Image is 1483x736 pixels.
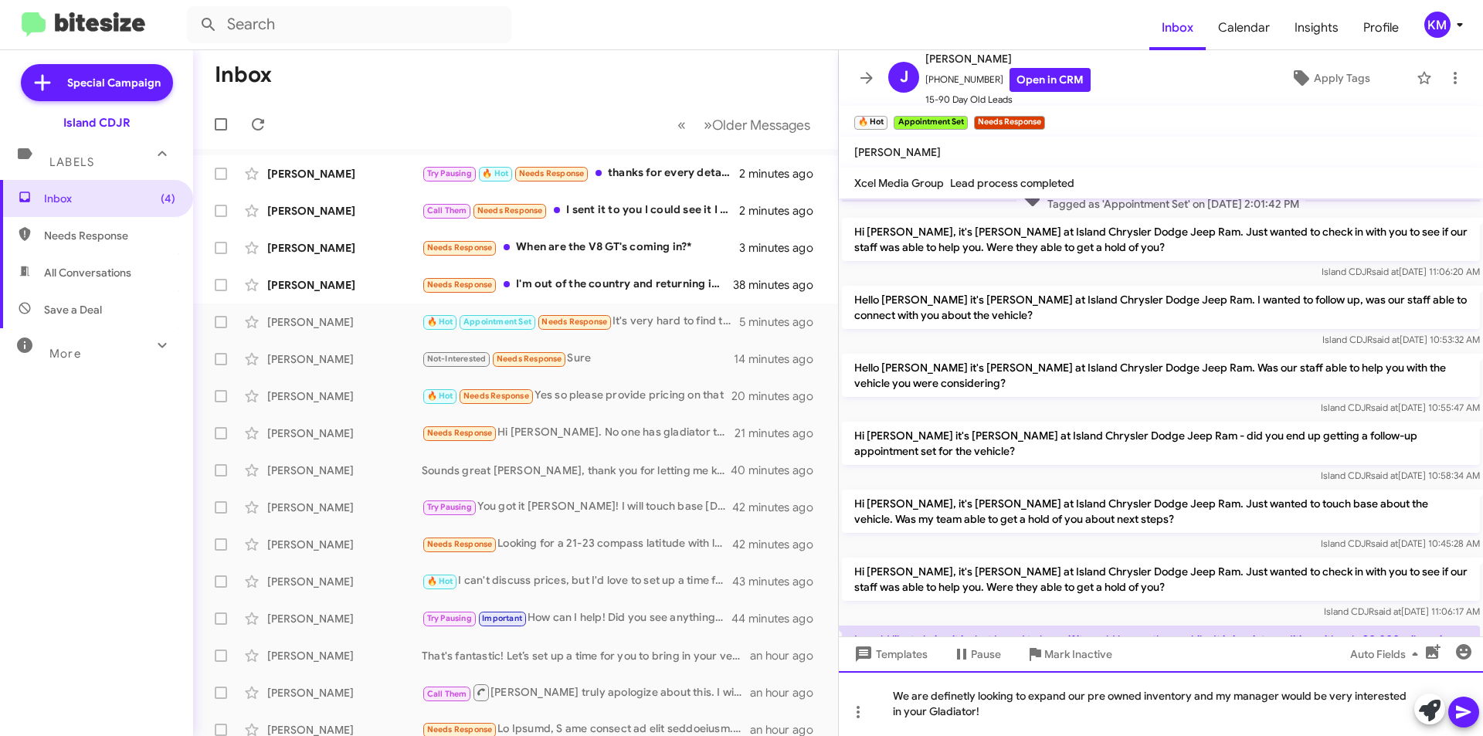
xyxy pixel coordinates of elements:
span: said at [1371,402,1398,413]
span: Not-Interested [427,354,487,364]
div: [PERSON_NAME] [267,648,422,663]
div: That's fantastic! Let’s set up a time for you to bring in your vehicle so we can evaluate it and ... [422,648,750,663]
span: Labels [49,155,94,169]
div: 43 minutes ago [733,574,826,589]
span: Apply Tags [1314,64,1370,92]
button: Previous [668,109,695,141]
span: (4) [161,191,175,206]
input: Search [187,6,511,43]
span: Try Pausing [427,502,472,512]
span: [PERSON_NAME] [925,49,1091,68]
span: said at [1373,334,1400,345]
span: Tagged as 'Appointment Set' on [DATE] 2:01:42 PM [1016,189,1305,212]
div: I sent it to you I could see it I sent it to you [422,202,739,219]
h1: Inbox [215,63,272,87]
div: [PERSON_NAME] truly apologize about this. I will be looking into this personally and I hope that ... [422,683,750,702]
div: 42 minutes ago [733,537,826,552]
span: Xcel Media Group [854,176,944,190]
span: Island CDJR [DATE] 10:55:47 AM [1321,402,1480,413]
p: Hello [PERSON_NAME] it's [PERSON_NAME] at Island Chrysler Dodge Jeep Ram. I wanted to follow up, ... [842,286,1480,329]
div: [PERSON_NAME] [267,685,422,700]
div: [PERSON_NAME] [267,203,422,219]
div: [PERSON_NAME] [267,463,422,478]
div: You got it [PERSON_NAME]! I will touch base [DATE]! [422,498,733,516]
div: [PERSON_NAME] [267,240,422,256]
a: Profile [1351,5,1411,50]
span: Needs Response [541,317,607,327]
div: 40 minutes ago [733,463,826,478]
small: Appointment Set [894,116,967,130]
a: Calendar [1206,5,1282,50]
span: Templates [851,640,928,668]
div: [PERSON_NAME] [267,277,422,293]
span: Special Campaign [67,75,161,90]
div: We are definetly looking to expand our pre owned inventory and my manager would be very intereste... [839,671,1483,736]
span: said at [1371,470,1398,481]
span: [PHONE_NUMBER] [925,68,1091,92]
nav: Page navigation example [669,109,820,141]
span: Needs Response [497,354,562,364]
p: Hi [PERSON_NAME] it's [PERSON_NAME] at Island Chrysler Dodge Jeep Ram - did you end up getting a ... [842,422,1480,465]
span: 🔥 Hot [482,168,508,178]
button: KM [1411,12,1466,38]
div: I can't discuss prices, but I'd love to set up a time for a free appraisal. How does [DATE] at 11... [422,572,733,590]
span: Mark Inactive [1044,640,1112,668]
div: 3 minutes ago [739,240,826,256]
button: Next [694,109,820,141]
span: Important [482,613,522,623]
div: When are the V8 GT's coming in?* [422,239,739,256]
span: Lead process completed [950,176,1074,190]
span: « [677,115,686,134]
span: Island CDJR [DATE] 10:58:34 AM [1321,470,1480,481]
span: [PERSON_NAME] [854,145,941,159]
div: [PERSON_NAME] [267,314,422,330]
span: said at [1374,605,1401,617]
div: 2 minutes ago [739,203,826,219]
span: Call Them [427,689,467,699]
p: Hello [PERSON_NAME] it's [PERSON_NAME] at Island Chrysler Dodge Jeep Ram. Was our staff able to h... [842,354,1480,397]
div: [PERSON_NAME] [267,426,422,441]
span: said at [1372,266,1399,277]
span: 🔥 Hot [427,391,453,401]
span: Island CDJR [DATE] 10:53:32 AM [1322,334,1480,345]
div: an hour ago [750,648,826,663]
div: [PERSON_NAME] [267,574,422,589]
span: Inbox [44,191,175,206]
div: thanks for every details [422,164,739,182]
span: Island CDJR [DATE] 10:45:28 AM [1321,538,1480,549]
div: Yes so please provide pricing on that [422,387,733,405]
a: Open in CRM [1010,68,1091,92]
div: [PERSON_NAME] [267,166,422,181]
p: Hi [PERSON_NAME], it's [PERSON_NAME] at Island Chrysler Dodge Jeep Ram. Just wanted to touch base... [842,490,1480,533]
span: Call Them [427,205,467,215]
a: Inbox [1149,5,1206,50]
span: Needs Response [427,724,493,734]
div: How can I help! Did you see anything in our inventory that was to your liking? [422,609,733,627]
span: Auto Fields [1350,640,1424,668]
div: [PERSON_NAME] [267,611,422,626]
div: [PERSON_NAME] [267,500,422,515]
span: Insights [1282,5,1351,50]
span: More [49,347,81,361]
div: 14 minutes ago [734,351,826,367]
div: I'm out of the country and returning in September [422,276,733,293]
span: Needs Response [519,168,585,178]
a: Special Campaign [21,64,173,101]
div: KM [1424,12,1451,38]
span: Appointment Set [463,317,531,327]
small: Needs Response [974,116,1045,130]
button: Auto Fields [1338,640,1437,668]
div: 21 minutes ago [735,426,826,441]
div: Hi [PERSON_NAME]. No one has gladiator that is even close to the one I look to replace. Not to me... [422,424,735,442]
button: Mark Inactive [1013,640,1125,668]
small: 🔥 Hot [854,116,887,130]
button: Apply Tags [1251,64,1409,92]
span: Needs Response [427,539,493,549]
div: [PERSON_NAME] [267,537,422,552]
div: Island CDJR [63,115,131,131]
span: Needs Response [44,228,175,243]
span: said at [1371,538,1398,549]
span: Try Pausing [427,613,472,623]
